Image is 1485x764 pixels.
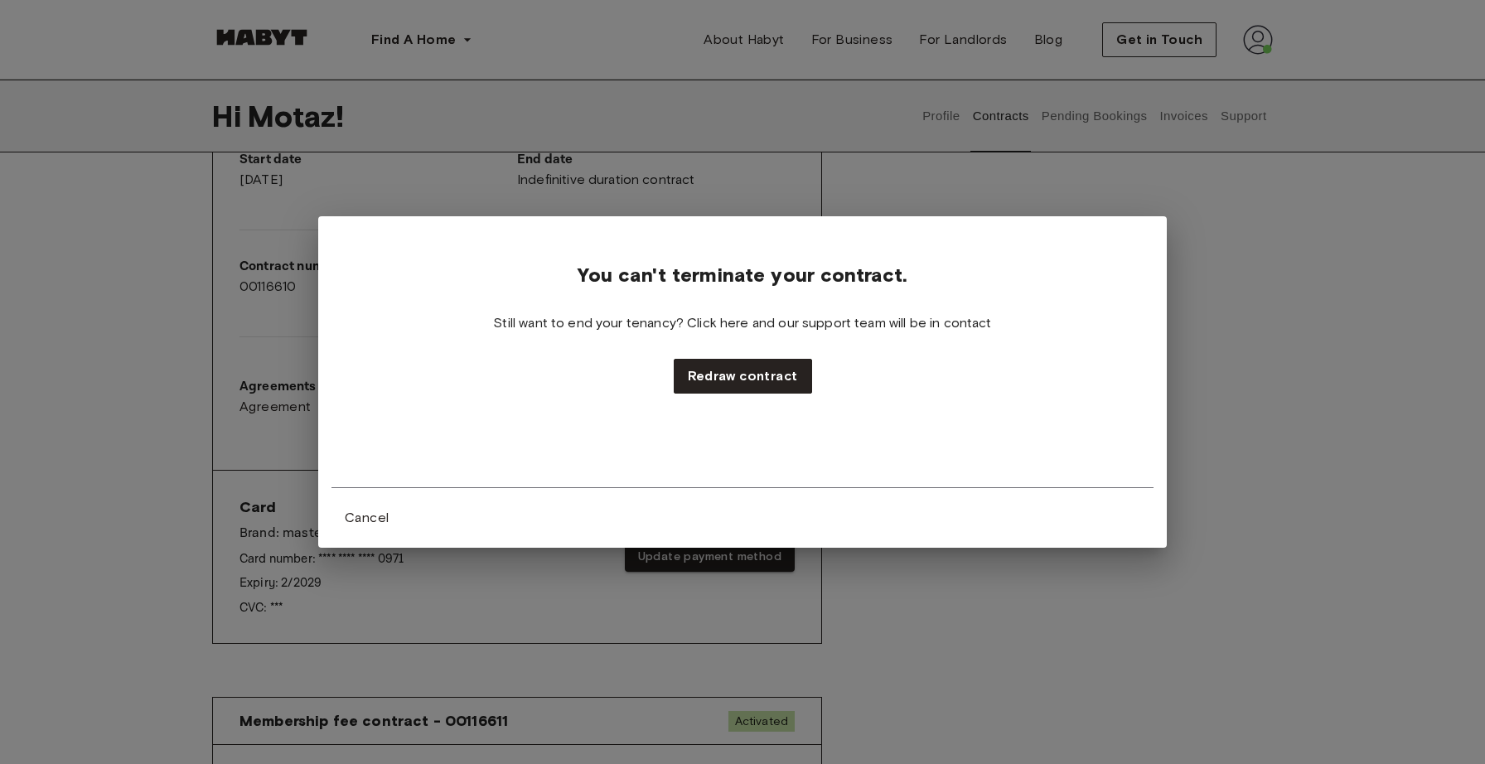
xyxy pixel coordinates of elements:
button: Redraw contract [674,359,812,394]
span: Still want to end your tenancy? Click here and our support team will be in contact [493,314,991,332]
button: Cancel [331,501,402,534]
span: Redraw contract [688,366,798,386]
span: You can't terminate your contract. [577,263,907,288]
span: Cancel [345,508,389,528]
